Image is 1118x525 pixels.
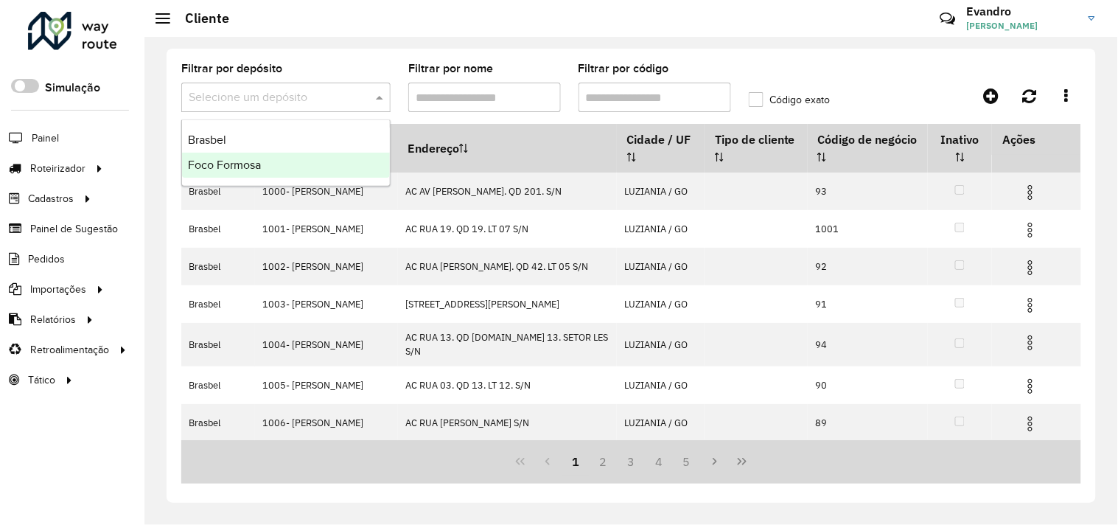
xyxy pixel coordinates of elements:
td: Brasbel [181,248,255,285]
td: 90 [808,366,928,404]
td: LUZIANIA / GO [617,248,705,285]
h2: Cliente [170,10,229,27]
label: Código exato [749,92,831,108]
button: 4 [645,448,673,476]
td: 93 [808,173,928,210]
td: Brasbel [181,323,255,366]
td: LUZIANIA / GO [617,285,705,323]
td: 1003- [PERSON_NAME] [255,285,398,323]
td: AC RUA [PERSON_NAME]. QD 42. LT 05 S/N [398,248,617,285]
span: Brasbel [188,133,226,146]
span: Painel de Sugestão [30,221,118,237]
td: 92 [808,248,928,285]
td: 91 [808,285,928,323]
th: Código de negócio [808,124,928,173]
td: LUZIANIA / GO [617,366,705,404]
td: Brasbel [181,173,255,210]
span: Painel [32,131,59,146]
button: Last Page [728,448,756,476]
td: LUZIANIA / GO [617,173,705,210]
span: Roteirizador [30,161,85,176]
td: [STREET_ADDRESS][PERSON_NAME] [398,285,617,323]
td: 1001 [808,210,928,248]
span: Foco Formosa [188,159,261,171]
th: Ações [992,124,1080,155]
a: Contato Rápido [932,3,963,35]
td: 1001- [PERSON_NAME] [255,210,398,248]
td: AC RUA 13. QD [DOMAIN_NAME] 13. SETOR LES S/N [398,323,617,366]
td: 1005- [PERSON_NAME] [255,366,398,404]
th: Tipo de cliente [705,124,808,173]
td: 1002- [PERSON_NAME] [255,248,398,285]
span: Importações [30,282,86,297]
span: Tático [28,372,55,388]
td: AC RUA 03. QD 13. LT 12. S/N [398,366,617,404]
label: Simulação [45,79,100,97]
th: Endereço [398,124,617,173]
ng-dropdown-panel: Options list [181,119,391,187]
td: 89 [808,404,928,442]
td: LUZIANIA / GO [617,404,705,442]
span: Retroalimentação [30,342,109,358]
th: Cidade / UF [617,124,705,173]
td: LUZIANIA / GO [617,323,705,366]
button: 3 [618,448,646,476]
td: 1000- [PERSON_NAME] [255,173,398,210]
button: 5 [673,448,701,476]
span: Relatórios [30,312,76,327]
label: Filtrar por depósito [181,60,282,77]
label: Filtrar por código [579,60,669,77]
span: [PERSON_NAME] [967,19,1077,32]
td: Brasbel [181,210,255,248]
td: AC AV [PERSON_NAME]. QD 201. S/N [398,173,617,210]
td: 1006- [PERSON_NAME] [255,404,398,442]
label: Filtrar por nome [408,60,493,77]
td: LUZIANIA / GO [617,210,705,248]
td: Brasbel [181,404,255,442]
th: Inativo [928,124,992,173]
td: Brasbel [181,366,255,404]
h3: Evandro [967,4,1077,18]
button: Next Page [701,448,729,476]
td: AC RUA 19. QD 19. LT 07 S/N [398,210,617,248]
span: Cadastros [28,191,74,206]
td: 94 [808,323,928,366]
button: 1 [562,448,590,476]
td: 1004- [PERSON_NAME] [255,323,398,366]
span: Pedidos [28,251,65,267]
button: 2 [590,448,618,476]
td: Brasbel [181,285,255,323]
td: AC RUA [PERSON_NAME] S/N [398,404,617,442]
